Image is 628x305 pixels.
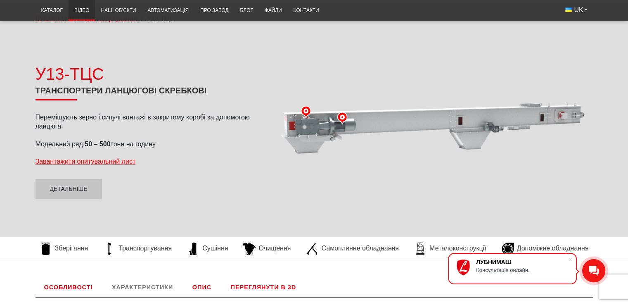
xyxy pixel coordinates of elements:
[287,2,325,19] a: Контакти
[410,243,490,255] a: Металоконструкції
[36,2,69,19] a: Каталог
[559,2,592,17] button: UK
[95,2,142,19] a: Наші об’єкти
[36,113,261,131] p: Переміщують зерно і сипучі вантажі в закритому коробі за допомогою ланцюга
[184,277,220,297] a: Опис
[565,7,572,12] img: Українська
[36,158,136,165] a: Завантажити опитувальний лист
[183,243,232,255] a: Сушіння
[259,2,288,19] a: Файли
[85,141,110,148] strong: 50 – 500
[194,2,234,19] a: Про завод
[429,244,486,253] span: Металоконструкції
[498,243,593,255] a: Допоміжне обладнання
[258,244,291,253] span: Очищення
[36,140,261,149] p: Модельний ряд: тонн на годину
[55,244,88,253] span: Зберігання
[302,243,403,255] a: Самоплинне обладнання
[36,86,261,100] h1: Транспортери ланцюгові скребкові
[222,277,305,297] a: Переглянути в 3D
[239,243,295,255] a: Очищення
[321,244,398,253] span: Самоплинне обладнання
[476,259,568,265] div: ЛУБНИМАШ
[202,244,228,253] span: Сушіння
[36,277,102,297] a: Особливості
[36,62,261,86] div: У13-ТЦС
[36,179,102,200] a: Детальніше
[69,2,95,19] a: Відео
[36,243,92,255] a: Зберігання
[234,2,258,19] a: Блог
[517,244,589,253] span: Допоміжне обладнання
[118,244,172,253] span: Транспортування
[574,5,583,14] span: UK
[476,267,568,273] div: Консультація онлайн.
[103,277,182,297] a: Характеристики
[142,2,194,19] a: Автоматизація
[99,243,176,255] a: Транспортування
